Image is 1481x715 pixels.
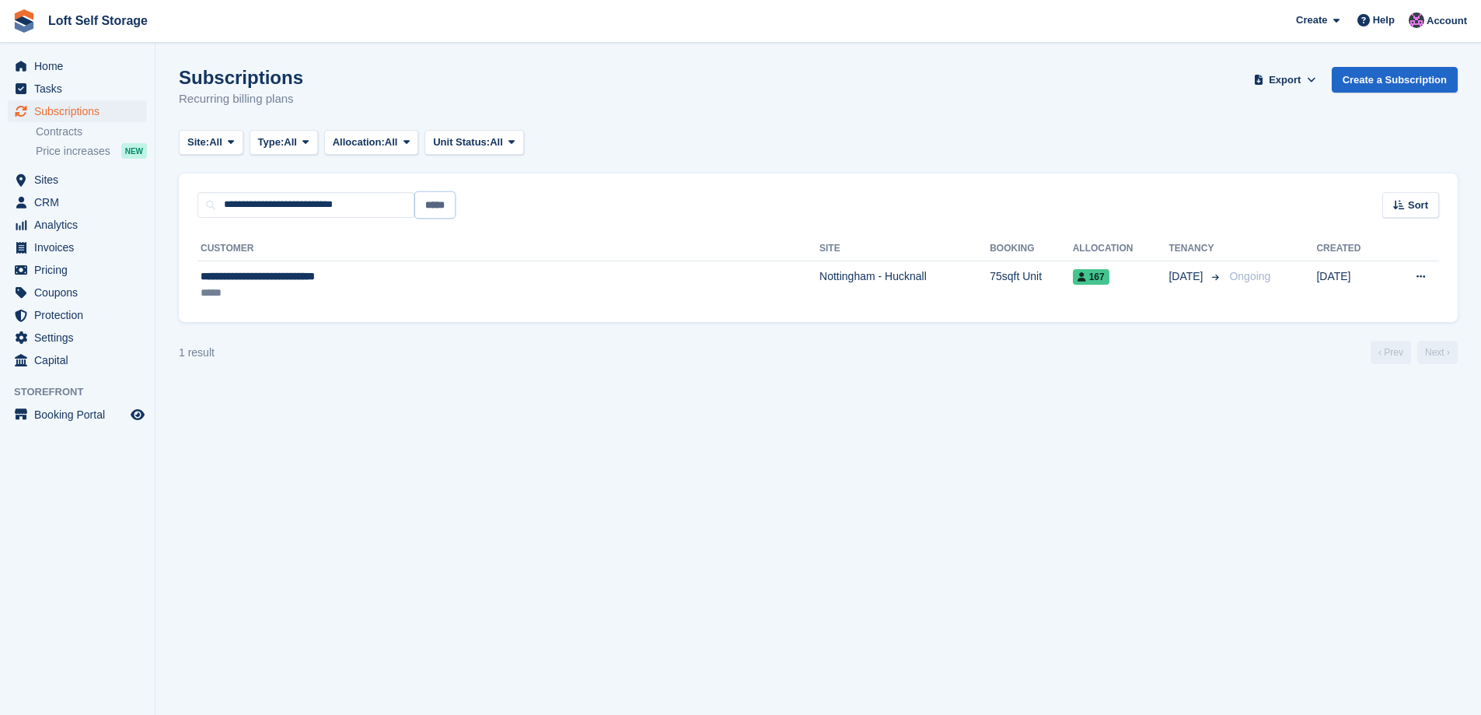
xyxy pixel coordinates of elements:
span: Export [1269,72,1301,88]
span: 167 [1073,269,1109,285]
h1: Subscriptions [179,67,303,88]
img: Amy Wright [1409,12,1424,28]
td: [DATE] [1316,261,1387,310]
a: menu [8,327,147,349]
a: Preview store [128,405,147,424]
a: menu [8,100,147,122]
span: All [490,135,503,150]
span: Booking Portal [34,404,127,426]
span: [DATE] [1168,268,1206,285]
a: Create a Subscription [1332,67,1458,93]
a: menu [8,304,147,326]
a: Loft Self Storage [42,8,154,33]
a: menu [8,282,147,303]
p: Recurring billing plans [179,90,303,108]
span: Allocation: [333,135,385,150]
span: Sites [34,169,127,191]
img: stora-icon-8386f47178a22dfd0bd8f6a31ec36ba5ce8667c1dd55bd0f319d3a0aa187defe.svg [12,9,36,33]
span: Subscriptions [34,100,127,122]
span: Protection [34,304,127,326]
a: Contracts [36,124,147,139]
th: Customer [197,237,819,261]
a: menu [8,55,147,77]
span: Storefront [14,384,155,400]
th: Created [1316,237,1387,261]
a: menu [8,237,147,258]
nav: Page [1367,341,1461,364]
button: Type: All [250,130,318,156]
span: Ongoing [1229,270,1270,282]
button: Export [1251,67,1319,93]
span: Coupons [34,282,127,303]
span: Pricing [34,259,127,281]
th: Site [819,237,990,261]
button: Unit Status: All [424,130,523,156]
span: Tasks [34,78,127,100]
span: Site: [187,135,209,150]
a: menu [8,191,147,213]
span: Analytics [34,214,127,236]
a: menu [8,404,147,426]
a: menu [8,349,147,371]
span: CRM [34,191,127,213]
a: menu [8,169,147,191]
span: All [284,135,297,150]
a: menu [8,214,147,236]
td: Nottingham - Hucknall [819,261,990,310]
span: Type: [258,135,285,150]
span: Home [34,55,127,77]
th: Booking [990,237,1073,261]
span: Price increases [36,144,110,159]
span: All [385,135,398,150]
th: Tenancy [1168,237,1223,261]
div: 1 result [179,345,215,361]
span: Invoices [34,237,127,258]
button: Allocation: All [324,130,419,156]
a: menu [8,259,147,281]
span: Capital [34,349,127,371]
span: Help [1373,12,1395,28]
a: menu [8,78,147,100]
a: Next [1417,341,1458,364]
span: Account [1427,13,1467,29]
button: Site: All [179,130,243,156]
span: Settings [34,327,127,349]
span: Unit Status: [433,135,490,150]
a: Price increases NEW [36,142,147,159]
a: Previous [1371,341,1411,364]
span: All [209,135,222,150]
td: 75sqft Unit [990,261,1073,310]
div: NEW [121,143,147,159]
th: Allocation [1073,237,1169,261]
span: Sort [1408,198,1428,213]
span: Create [1296,12,1327,28]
